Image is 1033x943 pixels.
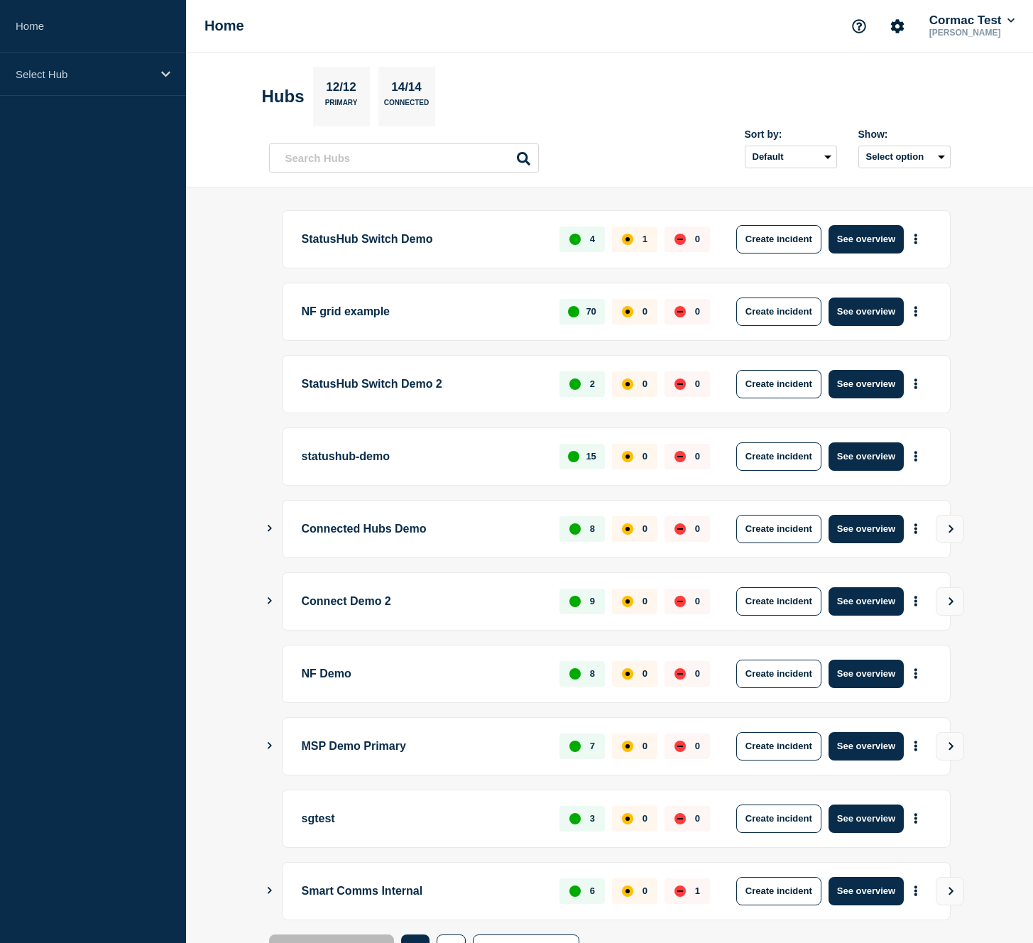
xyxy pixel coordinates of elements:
div: down [674,813,686,824]
p: 0 [643,523,647,534]
button: Show Connected Hubs [266,885,273,896]
p: MSP Demo Primary [302,732,544,761]
div: affected [622,523,633,535]
button: View [936,877,964,905]
h1: Home [204,18,244,34]
button: Show Connected Hubs [266,741,273,751]
button: Create incident [736,298,821,326]
div: up [569,523,581,535]
button: See overview [829,877,904,905]
p: 7 [590,741,595,751]
button: More actions [907,516,925,542]
div: down [674,596,686,607]
button: More actions [907,226,925,252]
button: More actions [907,660,925,687]
p: 0 [643,378,647,389]
button: More actions [907,588,925,614]
button: Create incident [736,732,821,761]
h2: Hubs [262,87,305,107]
p: StatusHub Switch Demo [302,225,544,254]
p: 0 [695,813,700,824]
div: up [568,306,579,317]
button: See overview [829,732,904,761]
p: Select Hub [16,68,152,80]
p: statushub-demo [302,442,544,471]
button: Support [844,11,874,41]
p: StatusHub Switch Demo 2 [302,370,544,398]
p: 0 [695,741,700,751]
div: up [569,596,581,607]
p: 9 [590,596,595,606]
p: 0 [643,596,647,606]
div: affected [622,668,633,680]
p: 1 [643,234,647,244]
p: 8 [590,668,595,679]
button: See overview [829,660,904,688]
button: See overview [829,298,904,326]
p: 4 [590,234,595,244]
p: 0 [695,234,700,244]
div: up [568,451,579,462]
button: Create incident [736,442,821,471]
div: affected [622,306,633,317]
button: View [936,732,964,761]
p: 0 [643,306,647,317]
button: See overview [829,587,904,616]
button: Account settings [882,11,912,41]
button: Create incident [736,370,821,398]
div: down [674,523,686,535]
div: affected [622,885,633,897]
select: Sort by [745,146,837,168]
p: 0 [695,668,700,679]
div: down [674,741,686,752]
button: Select option [858,146,951,168]
button: Create incident [736,587,821,616]
button: Create incident [736,877,821,905]
p: 0 [695,378,700,389]
p: sgtest [302,805,544,833]
p: 2 [590,378,595,389]
p: Connected [384,99,429,114]
p: [PERSON_NAME] [927,28,1017,38]
button: More actions [907,805,925,832]
p: Smart Comms Internal [302,877,544,905]
div: down [674,451,686,462]
button: See overview [829,225,904,254]
p: 0 [695,523,700,534]
div: down [674,234,686,245]
p: 3 [590,813,595,824]
p: 8 [590,523,595,534]
button: Create incident [736,660,821,688]
div: down [674,885,686,897]
button: Show Connected Hubs [266,596,273,606]
p: 0 [695,306,700,317]
div: up [569,378,581,390]
p: 15 [586,451,596,462]
div: affected [622,813,633,824]
p: 70 [586,306,596,317]
div: down [674,306,686,317]
div: up [569,668,581,680]
p: 0 [643,741,647,751]
button: More actions [907,733,925,759]
p: NF Demo [302,660,544,688]
p: 6 [590,885,595,896]
p: 0 [643,668,647,679]
div: up [569,741,581,752]
p: 12/12 [321,80,362,99]
p: Connected Hubs Demo [302,515,544,543]
div: up [569,234,581,245]
p: 0 [643,451,647,462]
button: More actions [907,371,925,397]
button: See overview [829,370,904,398]
p: 0 [643,813,647,824]
div: Sort by: [745,129,837,140]
p: 0 [643,885,647,896]
button: More actions [907,443,925,469]
div: Show: [858,129,951,140]
button: See overview [829,442,904,471]
button: Show Connected Hubs [266,523,273,534]
button: View [936,587,964,616]
button: See overview [829,805,904,833]
div: affected [622,378,633,390]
